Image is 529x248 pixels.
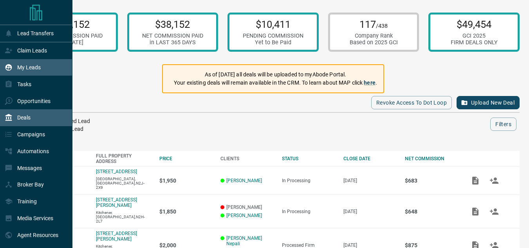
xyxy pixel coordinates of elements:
span: Add / View Documents [466,208,485,214]
p: $1,950 [159,177,213,184]
div: Processed Firm [282,243,336,248]
div: NET COMMISSION PAID [142,33,203,39]
p: $49,454 [451,18,498,30]
div: PENDING COMMISSION [243,33,303,39]
p: [DATE] [343,178,397,183]
div: in LAST 365 DAYS [142,39,203,46]
div: Yet to Be Paid [243,39,303,46]
a: [PERSON_NAME] Nepali [226,235,274,246]
p: $683 [405,177,459,184]
span: Add / View Documents [466,177,485,183]
div: Company Rank [350,33,398,39]
div: NET COMMISSION [405,156,459,161]
p: $38,152 [142,18,203,30]
span: Match Clients [485,208,504,214]
p: As of [DATE] all deals will be uploaded to myAbode Portal. [174,71,377,79]
div: In Processing [282,209,336,214]
a: [PERSON_NAME] [226,213,262,218]
div: FIRM DEALS ONLY [451,39,498,46]
div: CLOSE DATE [343,156,397,161]
p: [DATE] [343,209,397,214]
div: STATUS [282,156,336,161]
div: FULL PROPERTY ADDRESS [96,153,152,164]
button: Upload New Deal [457,96,520,109]
p: Kitchener,[GEOGRAPHIC_DATA],N2H-2L7 [96,210,152,223]
a: here [364,80,376,86]
span: Match Clients [485,177,504,183]
div: PRICE [159,156,213,161]
a: [STREET_ADDRESS] [96,169,137,174]
p: [GEOGRAPHIC_DATA],[GEOGRAPHIC_DATA],N2J-2X9 [96,177,152,190]
a: [STREET_ADDRESS][PERSON_NAME] [96,197,137,208]
p: $1,850 [159,208,213,215]
p: [PERSON_NAME] [220,205,274,210]
div: In Processing [282,178,336,183]
a: [STREET_ADDRESS][PERSON_NAME] [96,231,137,242]
span: Match Clients [485,242,504,248]
div: GCI 2025 [451,33,498,39]
div: Based on 2025 GCI [350,39,398,46]
p: $648 [405,208,459,215]
span: /438 [376,23,388,29]
div: CLIENTS [220,156,274,161]
p: Your existing deals will remain available in the CRM. To learn about MAP click . [174,79,377,87]
p: $10,411 [243,18,303,30]
p: 117 [350,18,398,30]
span: Add / View Documents [466,242,485,248]
p: [DATE] [343,243,397,248]
button: Revoke Access to Dot Loop [371,96,452,109]
button: Filters [490,118,516,131]
a: [PERSON_NAME] [226,178,262,183]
